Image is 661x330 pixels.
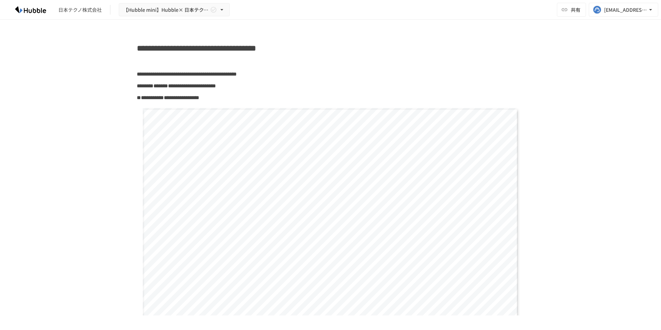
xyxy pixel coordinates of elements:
div: 日本テクノ株式会社 [58,6,102,14]
span: 共有 [571,6,580,14]
span: 【Hubble mini】Hubble× 日本テクノ株式会社 オンボーディングプロジェクト [123,6,209,14]
div: [EMAIL_ADDRESS][DOMAIN_NAME] [604,6,647,14]
button: 【Hubble mini】Hubble× 日本テクノ株式会社 オンボーディングプロジェクト [119,3,230,17]
button: 共有 [557,3,586,17]
div: Page 1 [137,105,524,322]
button: [EMAIL_ADDRESS][DOMAIN_NAME] [589,3,658,17]
img: HzDRNkGCf7KYO4GfwKnzITak6oVsp5RHeZBEM1dQFiQ [8,4,53,15]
